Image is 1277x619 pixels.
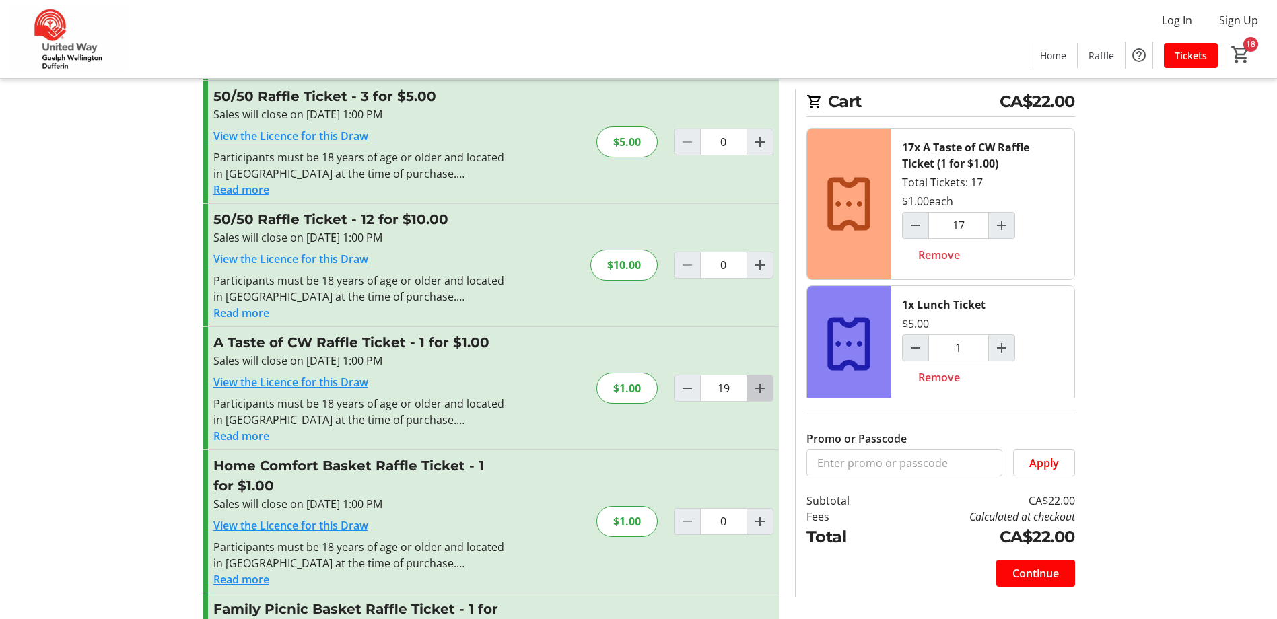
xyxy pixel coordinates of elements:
[902,316,929,332] div: $5.00
[213,209,508,229] h3: 50/50 Raffle Ticket - 12 for $10.00
[1151,9,1203,31] button: Log In
[700,252,747,279] input: 50/50 Raffle Ticket Quantity
[902,193,953,209] div: $1.00 each
[989,213,1014,238] button: Increment by one
[1164,43,1218,68] a: Tickets
[884,509,1074,525] td: Calculated at checkout
[213,149,508,182] div: Participants must be 18 years of age or older and located in [GEOGRAPHIC_DATA] at the time of pur...
[1012,565,1059,581] span: Continue
[213,332,508,353] h3: A Taste of CW Raffle Ticket - 1 for $1.00
[928,334,989,361] input: Lunch Ticket Quantity
[747,509,773,534] button: Increment by one
[1126,42,1152,69] button: Help
[928,212,989,239] input: A Taste of CW Raffle Ticket (1 for $1.00) Quantity
[806,525,885,549] td: Total
[1175,48,1207,63] span: Tickets
[700,375,747,402] input: A Taste of CW Raffle Ticket Quantity
[1229,42,1253,67] button: Cart
[590,250,658,281] div: $10.00
[213,571,269,587] button: Read more
[1040,48,1066,63] span: Home
[806,89,1075,117] h2: Cart
[213,182,269,198] button: Read more
[891,129,1074,279] div: Total Tickets: 17
[1089,48,1114,63] span: Raffle
[747,375,773,401] button: Increment by one
[806,449,1002,476] input: Enter promo or passcode
[700,508,747,535] input: Home Comfort Basket Raffle Ticket Quantity
[596,373,658,404] div: $1.00
[806,493,885,509] td: Subtotal
[903,335,928,361] button: Decrement by one
[213,252,368,266] a: View the Licence for this Draw
[1208,9,1269,31] button: Sign Up
[213,375,368,390] a: View the Licence for this Draw
[1162,12,1192,28] span: Log In
[884,493,1074,509] td: CA$22.00
[213,305,269,321] button: Read more
[902,364,976,391] button: Remove
[1029,455,1059,471] span: Apply
[1000,89,1075,114] span: CA$22.00
[903,213,928,238] button: Decrement by one
[213,129,368,143] a: View the Licence for this Draw
[806,431,907,447] label: Promo or Passcode
[213,518,368,533] a: View the Licence for this Draw
[213,353,508,369] div: Sales will close on [DATE] 1:00 PM
[1029,43,1077,68] a: Home
[902,297,986,313] div: 1x Lunch Ticket
[675,375,700,401] button: Decrement by one
[806,509,885,525] td: Fees
[213,86,508,106] h3: 50/50 Raffle Ticket - 3 for $5.00
[213,106,508,122] div: Sales will close on [DATE] 1:00 PM
[1219,12,1258,28] span: Sign Up
[1078,43,1125,68] a: Raffle
[213,428,269,444] button: Read more
[918,369,960,386] span: Remove
[902,242,976,268] button: Remove
[213,496,508,512] div: Sales will close on [DATE] 1:00 PM
[213,539,508,571] div: Participants must be 18 years of age or older and located in [GEOGRAPHIC_DATA] at the time of pur...
[1013,449,1075,476] button: Apply
[918,247,960,263] span: Remove
[596,506,658,537] div: $1.00
[8,5,128,73] img: United Way Guelph Wellington Dufferin's Logo
[213,272,508,305] div: Participants must be 18 years of age or older and located in [GEOGRAPHIC_DATA] at the time of pur...
[902,139,1064,172] div: 17x A Taste of CW Raffle Ticket (1 for $1.00)
[747,129,773,155] button: Increment by one
[213,396,508,428] div: Participants must be 18 years of age or older and located in [GEOGRAPHIC_DATA] at the time of pur...
[596,126,658,157] div: $5.00
[213,229,508,246] div: Sales will close on [DATE] 1:00 PM
[989,335,1014,361] button: Increment by one
[996,560,1075,587] button: Continue
[213,456,508,496] h3: Home Comfort Basket Raffle Ticket - 1 for $1.00
[700,129,747,155] input: 50/50 Raffle Ticket Quantity
[747,252,773,278] button: Increment by one
[884,525,1074,549] td: CA$22.00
